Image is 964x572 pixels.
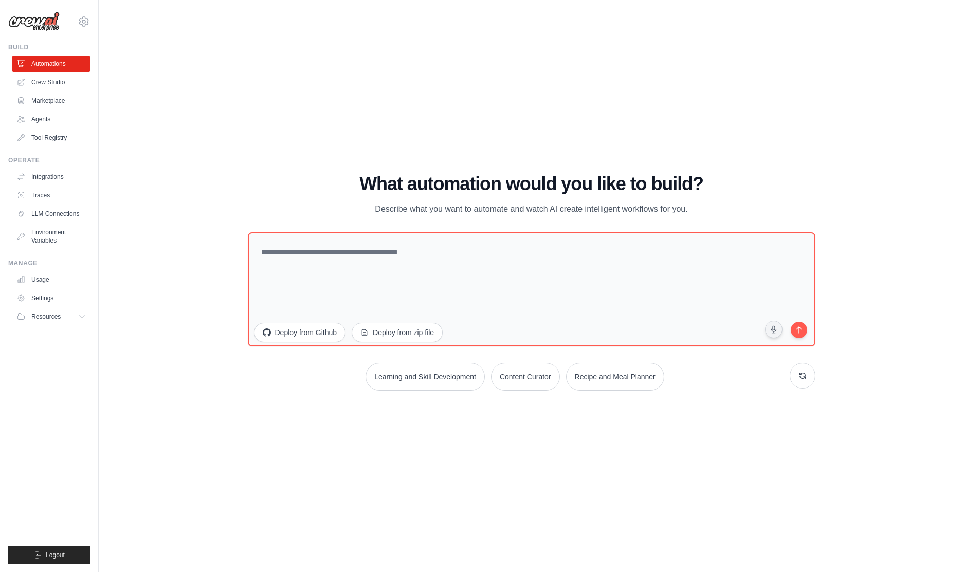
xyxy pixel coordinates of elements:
a: Tool Registry [12,130,90,146]
span: Logout [46,551,65,559]
iframe: Chat Widget [913,523,964,572]
button: Content Curator [491,363,560,391]
a: Usage [12,271,90,288]
a: LLM Connections [12,206,90,222]
div: Operate [8,156,90,164]
button: Deploy from Github [254,323,346,342]
p: Describe what you want to automate and watch AI create intelligent workflows for you. [359,202,704,216]
a: Integrations [12,169,90,185]
h1: What automation would you like to build? [248,174,815,194]
a: Environment Variables [12,224,90,249]
img: Logo [8,12,60,31]
button: Logout [8,546,90,564]
span: Resources [31,312,61,321]
button: Learning and Skill Development [366,363,485,391]
a: Crew Studio [12,74,90,90]
div: Manage [8,259,90,267]
a: Agents [12,111,90,127]
a: Settings [12,290,90,306]
div: Build [8,43,90,51]
button: Resources [12,308,90,325]
a: Marketplace [12,93,90,109]
a: Traces [12,187,90,204]
a: Automations [12,56,90,72]
button: Recipe and Meal Planner [566,363,664,391]
button: Deploy from zip file [352,323,443,342]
